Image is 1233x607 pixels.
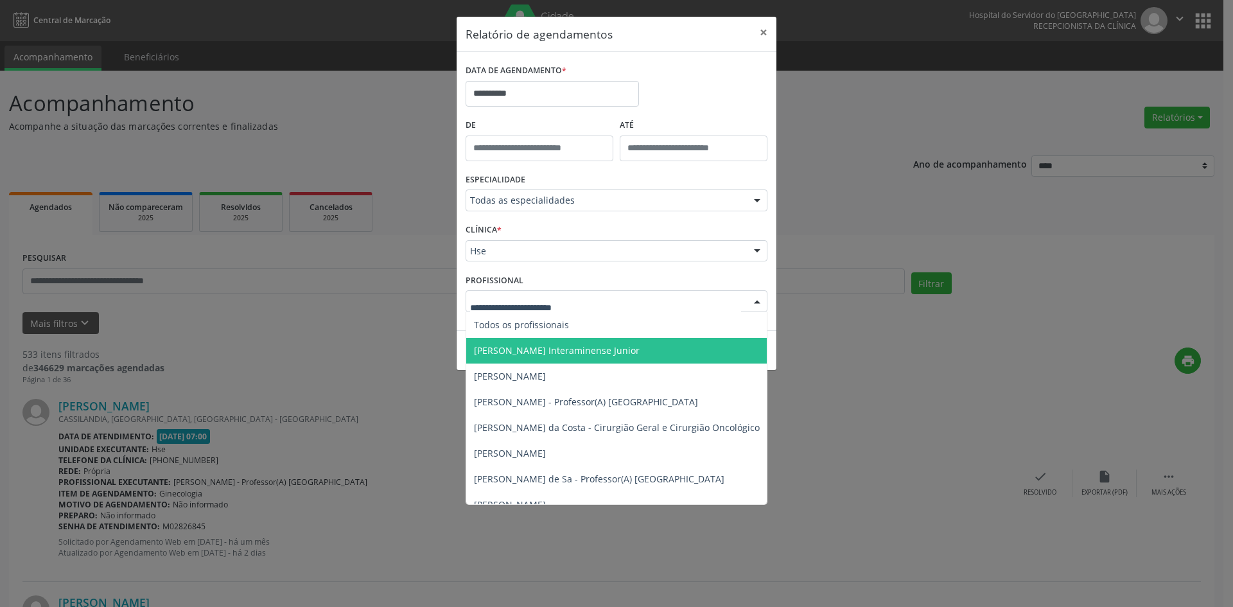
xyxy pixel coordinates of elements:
label: De [466,116,613,136]
label: PROFISSIONAL [466,270,523,290]
span: [PERSON_NAME] de Sa - Professor(A) [GEOGRAPHIC_DATA] [474,473,724,485]
h5: Relatório de agendamentos [466,26,613,42]
button: Close [751,17,776,48]
label: ATÉ [620,116,767,136]
label: DATA DE AGENDAMENTO [466,61,566,81]
span: [PERSON_NAME] [474,447,546,459]
span: [PERSON_NAME] da Costa - Cirurgião Geral e Cirurgião Oncológico [474,421,760,434]
span: [PERSON_NAME] - Professor(A) [GEOGRAPHIC_DATA] [474,396,698,408]
span: Hse [470,245,741,258]
label: CLÍNICA [466,220,502,240]
span: [PERSON_NAME] [474,498,546,511]
span: [PERSON_NAME] Interaminense Junior [474,344,640,356]
span: Todos os profissionais [474,319,569,331]
span: [PERSON_NAME] [474,370,546,382]
span: Todas as especialidades [470,194,741,207]
label: ESPECIALIDADE [466,170,525,190]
